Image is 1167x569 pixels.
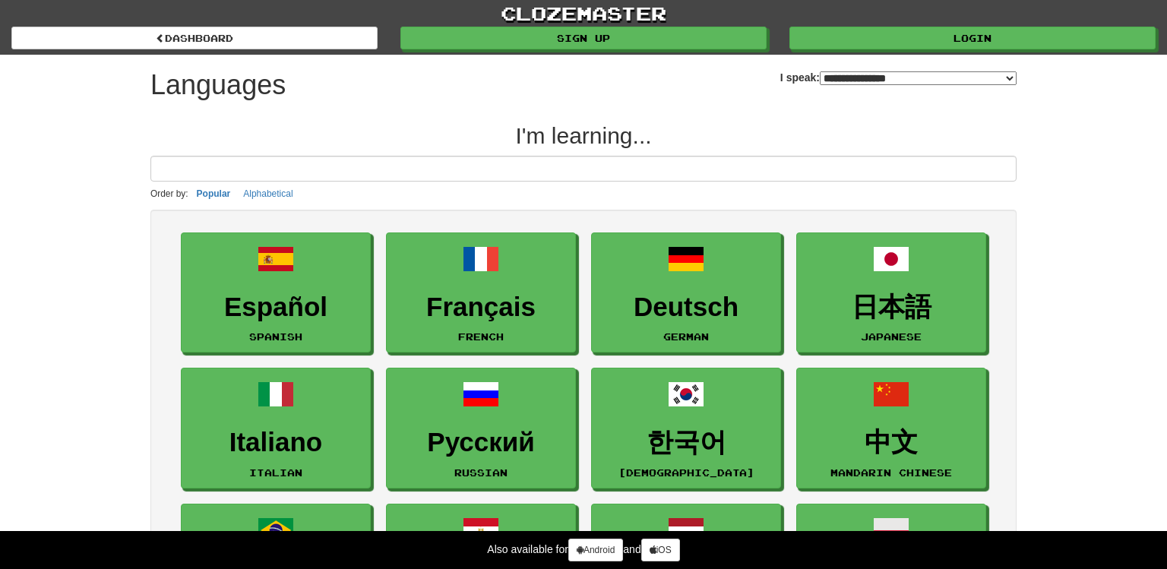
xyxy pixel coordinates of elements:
small: French [458,331,504,342]
h3: 日本語 [805,292,978,322]
h2: I'm learning... [150,123,1017,148]
a: 한국어[DEMOGRAPHIC_DATA] [591,368,781,488]
a: FrançaisFrench [386,232,576,353]
small: German [663,331,709,342]
small: Order by: [150,188,188,199]
small: Japanese [861,331,922,342]
button: Popular [192,185,236,202]
h3: Deutsch [599,292,773,322]
a: 日本語Japanese [796,232,986,353]
a: Login [789,27,1156,49]
h3: 한국어 [599,428,773,457]
h3: Italiano [189,428,362,457]
a: EspañolSpanish [181,232,371,353]
label: I speak: [780,70,1017,85]
small: [DEMOGRAPHIC_DATA] [618,467,754,478]
a: DeutschGerman [591,232,781,353]
a: Android [568,539,623,561]
a: iOS [641,539,680,561]
h3: Français [394,292,568,322]
small: Russian [454,467,508,478]
h3: 中文 [805,428,978,457]
button: Alphabetical [239,185,297,202]
a: РусскийRussian [386,368,576,488]
a: 中文Mandarin Chinese [796,368,986,488]
select: I speak: [820,71,1017,85]
h1: Languages [150,70,286,100]
a: dashboard [11,27,378,49]
small: Mandarin Chinese [830,467,952,478]
h3: Русский [394,428,568,457]
small: Spanish [249,331,302,342]
a: Sign up [400,27,767,49]
h3: Español [189,292,362,322]
a: ItalianoItalian [181,368,371,488]
small: Italian [249,467,302,478]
